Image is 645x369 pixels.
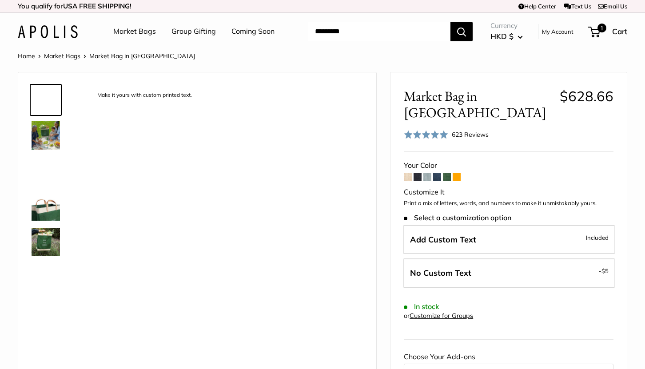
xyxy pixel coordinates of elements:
a: Market Bag in Field Green [30,155,62,187]
span: HKD $ [490,32,514,41]
a: description_Inner pocket good for daily drivers. [30,297,62,329]
nav: Breadcrumb [18,50,195,62]
img: description_Take it anywhere with easy-grip handles. [32,192,60,221]
a: Customize for Groups [410,312,473,320]
a: description_Make it yours with custom printed text. [30,84,62,116]
span: 1 [597,24,606,32]
a: 1 Cart [589,24,627,39]
a: description_Spacious inner area with room for everything. Plus water-resistant lining. [30,262,62,294]
a: description_Take it anywhere with easy-grip handles. [30,190,62,222]
a: Market Bags [44,52,80,60]
span: Select a customization option [404,214,511,222]
span: Included [586,232,609,243]
button: Search [450,22,473,41]
span: Market Bag in [GEOGRAPHIC_DATA] [404,88,553,121]
label: Leave Blank [403,258,615,288]
div: or [404,310,473,322]
a: Market Bag in Field Green [30,333,62,365]
span: $628.66 [560,87,613,105]
span: Currency [490,20,523,32]
a: Coming Soon [231,25,275,38]
span: $5 [601,267,609,274]
a: Email Us [598,3,627,10]
span: Market Bag in [GEOGRAPHIC_DATA] [89,52,195,60]
label: Add Custom Text [403,225,615,254]
div: Make it yours with custom printed text. [93,89,196,101]
a: Market Bag in Field Green [30,226,62,258]
span: In stock [404,302,439,311]
span: 623 Reviews [452,131,489,139]
a: Text Us [564,3,591,10]
span: No Custom Text [410,268,471,278]
a: Market Bags [113,25,156,38]
p: Print a mix of letters, words, and numbers to make it unmistakably yours. [404,199,613,208]
strong: USA FREE SHIPPING! [63,2,131,10]
a: Group Gifting [171,25,216,38]
input: Search... [308,22,450,41]
div: Your Color [404,159,613,172]
span: Add Custom Text [410,234,476,245]
a: Market Bag in Field Green [30,119,62,151]
button: HKD $ [490,29,523,44]
img: Market Bag in Field Green [32,121,60,150]
span: - [599,266,609,276]
a: Help Center [518,3,556,10]
img: Apolis [18,25,78,38]
a: Home [18,52,35,60]
img: Market Bag in Field Green [32,228,60,256]
span: Cart [612,27,627,36]
div: Customize It [404,186,613,199]
a: My Account [542,26,573,37]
